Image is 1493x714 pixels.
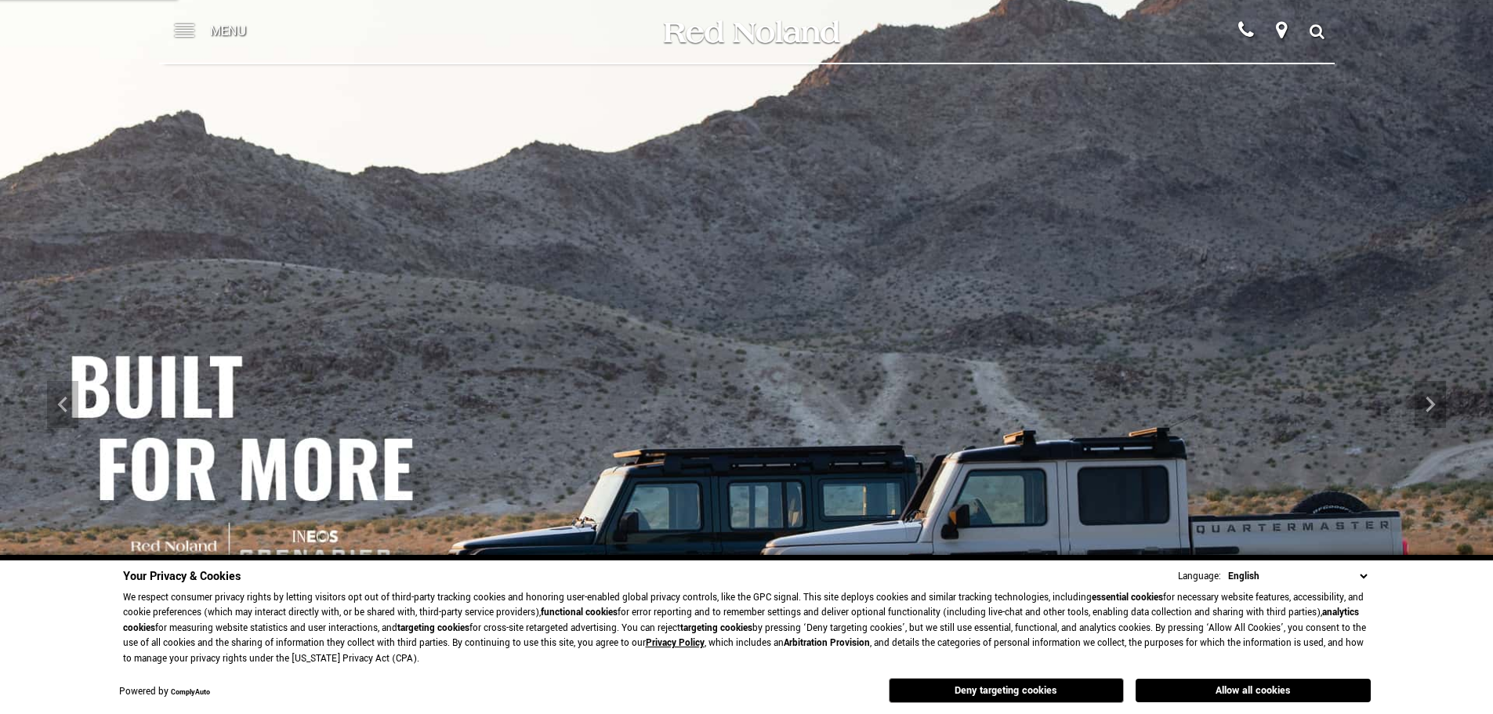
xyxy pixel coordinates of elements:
[123,568,241,585] span: Your Privacy & Cookies
[397,622,469,635] strong: targeting cookies
[119,687,210,698] div: Powered by
[661,18,841,45] img: Red Noland Auto Group
[1415,381,1446,428] div: Next
[1224,568,1371,585] select: Language Select
[1178,571,1221,582] div: Language:
[171,687,210,698] a: ComplyAuto
[123,590,1371,667] p: We respect consumer privacy rights by letting visitors opt out of third-party tracking cookies an...
[47,381,78,428] div: Previous
[541,606,618,619] strong: functional cookies
[784,636,870,650] strong: Arbitration Provision
[1092,591,1163,604] strong: essential cookies
[889,678,1124,703] button: Deny targeting cookies
[646,636,705,650] a: Privacy Policy
[1136,679,1371,702] button: Allow all cookies
[680,622,752,635] strong: targeting cookies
